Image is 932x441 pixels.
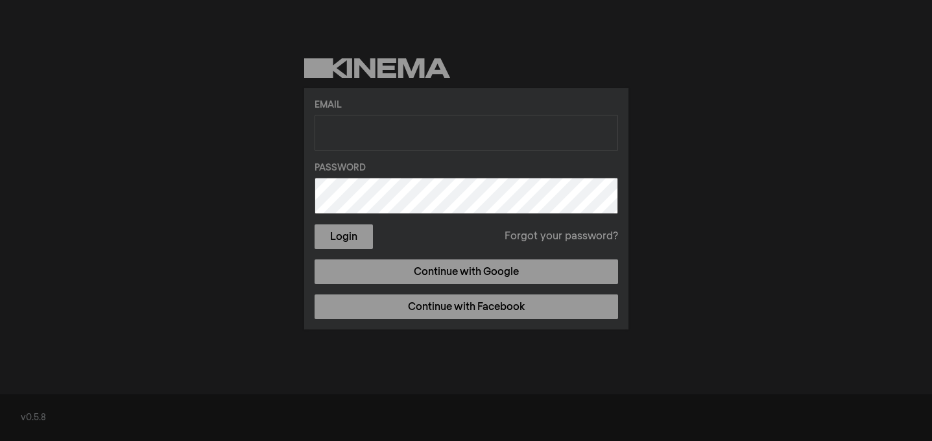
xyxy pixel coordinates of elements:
[21,411,911,425] div: v0.5.8
[505,229,618,244] a: Forgot your password?
[315,224,373,249] button: Login
[315,99,618,112] label: Email
[315,161,618,175] label: Password
[315,259,618,284] a: Continue with Google
[315,294,618,319] a: Continue with Facebook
